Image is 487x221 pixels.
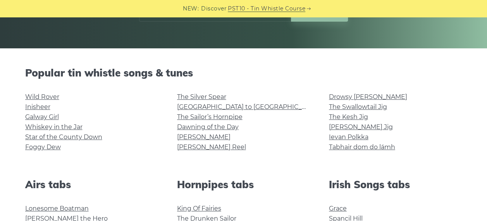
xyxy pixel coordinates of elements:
a: Drowsy [PERSON_NAME] [329,93,407,100]
a: The Swallowtail Jig [329,103,387,110]
a: Star of the County Down [25,133,102,141]
a: PST10 - Tin Whistle Course [228,4,305,13]
a: Foggy Dew [25,143,61,151]
a: The Kesh Jig [329,113,368,121]
a: Inisheer [25,103,50,110]
a: Grace [329,205,347,212]
a: Lonesome Boatman [25,205,89,212]
h2: Airs tabs [25,178,158,190]
a: The Silver Spear [177,93,226,100]
h2: Hornpipes tabs [177,178,310,190]
h2: Popular tin whistle songs & tunes [25,67,462,79]
a: Tabhair dom do lámh [329,143,395,151]
a: [PERSON_NAME] Jig [329,123,393,131]
h2: Irish Songs tabs [329,178,462,190]
a: [PERSON_NAME] Reel [177,143,246,151]
a: [PERSON_NAME] [177,133,231,141]
a: Whiskey in the Jar [25,123,83,131]
a: Ievan Polkka [329,133,368,141]
a: King Of Fairies [177,205,221,212]
span: Discover [201,4,227,13]
a: Dawning of the Day [177,123,239,131]
a: Galway Girl [25,113,59,121]
a: [GEOGRAPHIC_DATA] to [GEOGRAPHIC_DATA] [177,103,320,110]
a: Wild Rover [25,93,59,100]
span: NEW: [183,4,199,13]
a: The Sailor’s Hornpipe [177,113,243,121]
